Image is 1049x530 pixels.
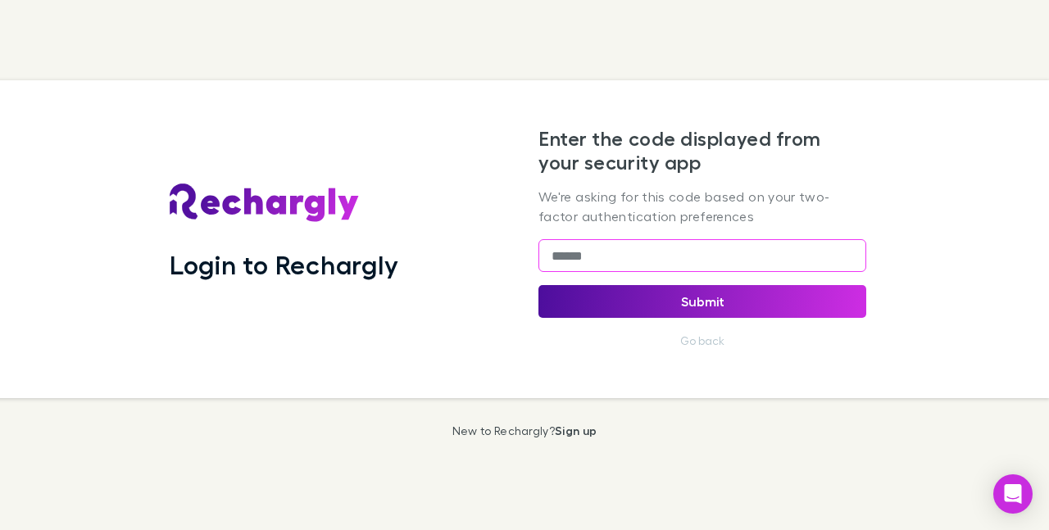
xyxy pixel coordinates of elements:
img: Rechargly's Logo [170,183,360,223]
h2: Enter the code displayed from your security app [538,127,866,174]
button: Submit [538,285,866,318]
div: Open Intercom Messenger [993,474,1033,514]
a: Sign up [555,424,597,437]
p: New to Rechargly? [452,424,597,437]
p: We're asking for this code based on your two-factor authentication preferences [538,187,866,226]
h1: Login to Rechargly [170,249,398,280]
button: Go back [670,331,734,351]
